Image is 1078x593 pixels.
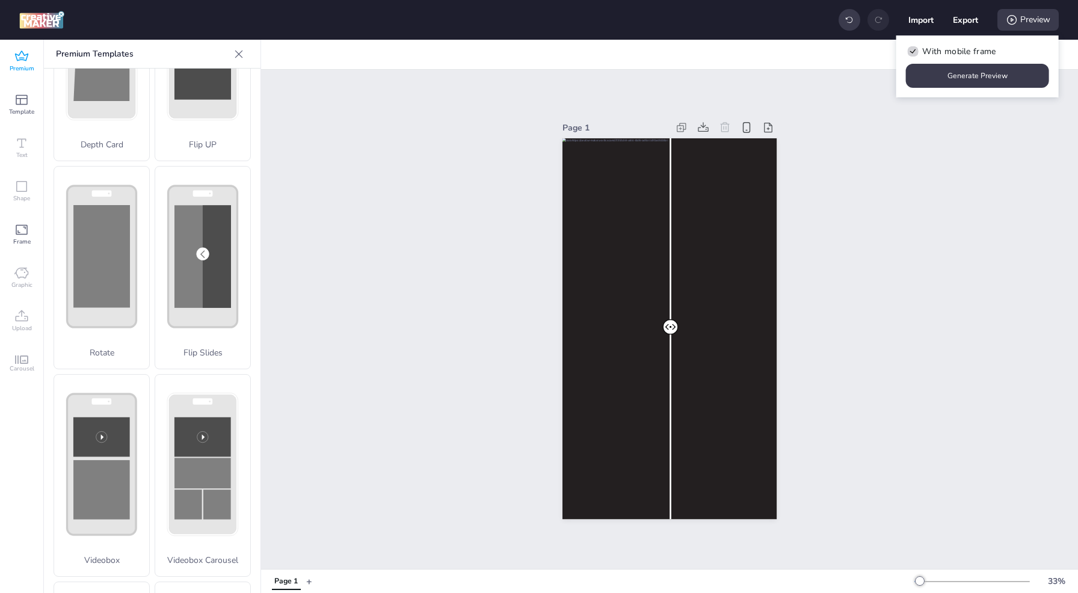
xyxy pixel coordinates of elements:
[953,7,978,32] button: Export
[906,64,1049,88] button: Generate Preview
[10,64,34,73] span: Premium
[11,280,32,290] span: Graphic
[274,576,298,587] div: Page 1
[908,7,934,32] button: Import
[12,324,32,333] span: Upload
[54,346,149,359] p: Rotate
[562,121,668,134] div: Page 1
[266,571,306,592] div: Tabs
[16,150,28,160] span: Text
[10,364,34,373] span: Carousel
[997,9,1059,31] div: Preview
[56,40,229,69] p: Premium Templates
[19,11,64,29] img: logo Creative Maker
[155,138,250,151] p: Flip UP
[1042,575,1071,588] div: 33 %
[54,554,149,567] p: Videobox
[306,571,312,592] button: +
[9,107,34,117] span: Template
[155,346,250,359] p: Flip Slides
[13,237,31,247] span: Frame
[155,554,250,567] p: Videobox Carousel
[54,138,149,151] p: Depth Card
[922,45,996,58] span: With mobile frame
[13,194,30,203] span: Shape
